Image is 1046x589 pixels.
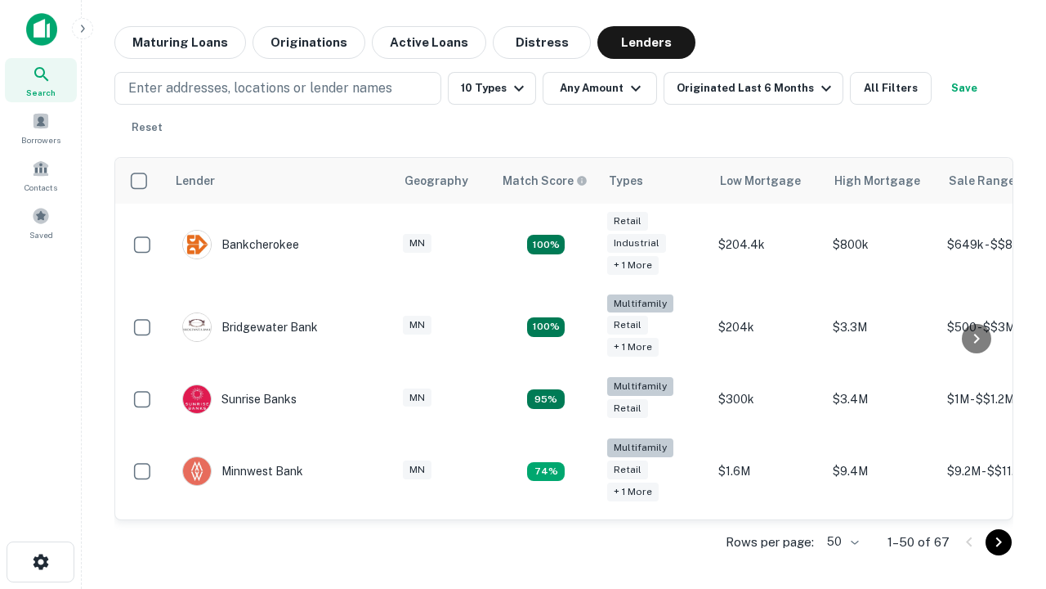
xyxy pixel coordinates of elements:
a: Contacts [5,153,77,197]
div: High Mortgage [834,171,920,191]
button: Distress [493,26,591,59]
button: Save your search to get updates of matches that match your search criteria. [938,72,990,105]
button: Go to next page [986,529,1012,555]
img: picture [183,313,211,341]
div: MN [403,316,431,335]
button: All Filters [850,72,932,105]
div: Capitalize uses an advanced AI algorithm to match your search with the best lender. The match sco... [503,172,588,190]
div: Retail [607,212,648,231]
button: Lenders [597,26,695,59]
a: Saved [5,200,77,245]
iframe: Chat Widget [964,406,1046,484]
button: Enter addresses, locations or lender names [114,72,441,105]
div: Bankcherokee [182,230,299,259]
div: Types [609,171,643,191]
span: Borrowers [21,133,60,146]
div: + 1 more [607,338,659,357]
div: Matching Properties: 7, hasApolloMatch: undefined [527,462,565,482]
td: $204.4k [710,204,825,286]
div: Geography [405,171,468,191]
th: High Mortgage [825,158,939,204]
h6: Match Score [503,172,584,190]
p: 1–50 of 67 [887,533,950,552]
th: Geography [395,158,493,204]
div: Matching Properties: 9, hasApolloMatch: undefined [527,389,565,409]
div: Retail [607,461,648,479]
div: Originated Last 6 Months [677,79,836,98]
button: Originations [253,26,365,59]
div: MN [403,389,431,407]
td: $300k [710,368,825,430]
div: Multifamily [607,294,673,313]
button: Maturing Loans [114,26,246,59]
div: Low Mortgage [720,171,801,191]
td: $9.4M [825,430,939,513]
button: Originated Last 6 Months [664,72,843,105]
div: Multifamily [607,377,673,396]
div: Retail [607,316,648,335]
div: + 1 more [607,256,659,275]
td: $25k [710,513,825,575]
button: Active Loans [372,26,486,59]
td: $1.6M [710,430,825,513]
button: Any Amount [543,72,657,105]
div: Minnwest Bank [182,456,303,486]
p: Rows per page: [726,533,814,552]
td: $800k [825,204,939,286]
button: 10 Types [448,72,536,105]
img: picture [183,457,211,485]
th: Low Mortgage [710,158,825,204]
img: picture [183,385,211,413]
div: Bridgewater Bank [182,312,318,342]
button: Reset [121,111,173,144]
div: Industrial [607,234,666,253]
td: $204k [710,286,825,369]
div: + 1 more [607,483,659,501]
div: Matching Properties: 12, hasApolloMatch: undefined [527,235,565,254]
a: Borrowers [5,106,77,150]
div: Retail [607,399,648,418]
img: capitalize-icon.png [26,13,57,46]
div: Multifamily [607,438,673,457]
p: Enter addresses, locations or lender names [128,79,392,98]
td: $3.3M [825,286,939,369]
div: Sale Range [949,171,1015,191]
div: Sunrise Banks [182,384,297,414]
div: 50 [820,530,861,554]
div: Matching Properties: 17, hasApolloMatch: undefined [527,317,565,337]
th: Capitalize uses an advanced AI algorithm to match your search with the best lender. The match sco... [493,158,599,204]
img: picture [183,231,211,259]
a: Search [5,58,77,102]
span: Contacts [25,181,57,194]
span: Saved [29,228,53,241]
th: Lender [166,158,395,204]
td: $25k [825,513,939,575]
div: Lender [176,171,215,191]
td: $3.4M [825,368,939,430]
div: MN [403,461,431,479]
th: Types [599,158,710,204]
div: MN [403,234,431,253]
span: Search [26,86,56,99]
